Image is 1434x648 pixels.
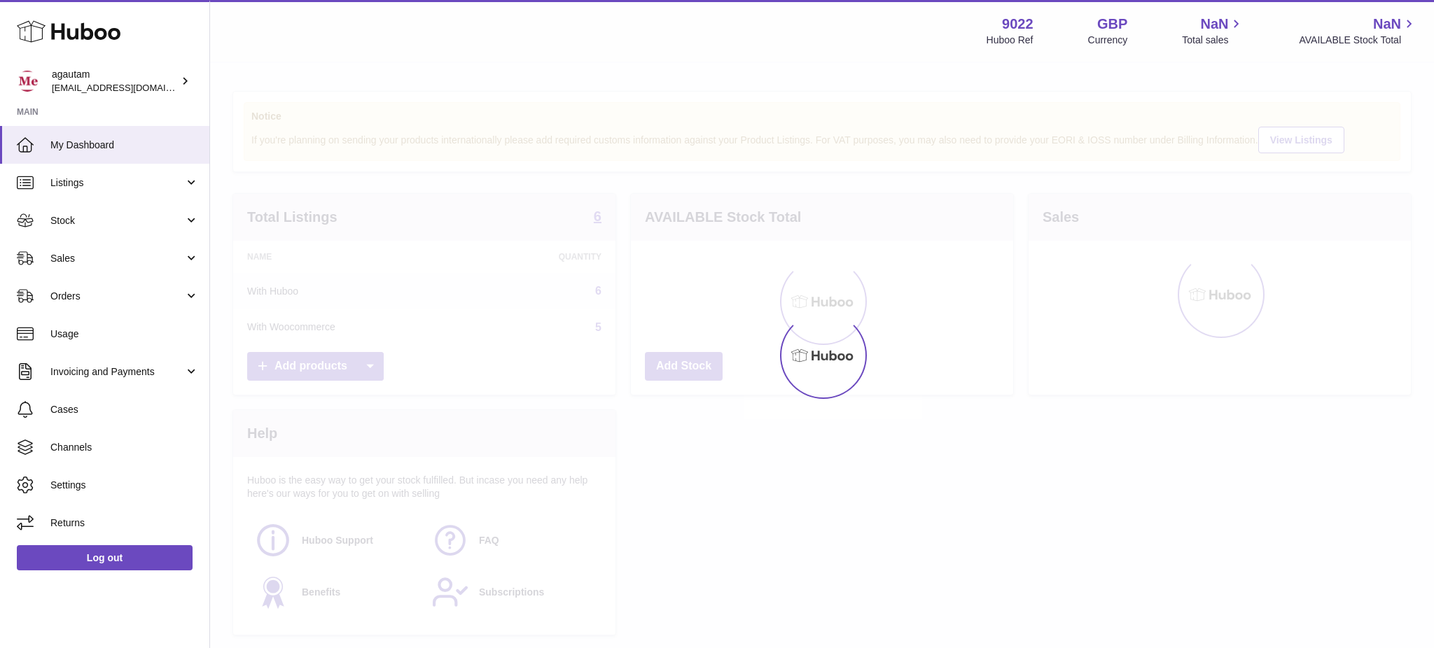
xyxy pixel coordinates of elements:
span: Total sales [1182,34,1244,47]
a: NaN Total sales [1182,15,1244,47]
img: internalAdmin-9022@internal.huboo.com [17,71,38,92]
span: NaN [1373,15,1401,34]
span: Cases [50,403,199,416]
a: Log out [17,545,193,570]
span: Returns [50,516,199,530]
div: Currency [1088,34,1128,47]
span: My Dashboard [50,139,199,152]
span: Invoicing and Payments [50,365,184,379]
a: NaN AVAILABLE Stock Total [1299,15,1417,47]
span: Channels [50,441,199,454]
span: AVAILABLE Stock Total [1299,34,1417,47]
span: [EMAIL_ADDRESS][DOMAIN_NAME] [52,82,206,93]
div: Huboo Ref [987,34,1033,47]
span: Usage [50,327,199,341]
strong: 9022 [1002,15,1033,34]
div: agautam [52,68,178,94]
span: NaN [1200,15,1228,34]
span: Sales [50,252,184,265]
strong: GBP [1097,15,1127,34]
span: Settings [50,479,199,492]
span: Orders [50,290,184,303]
span: Listings [50,176,184,190]
span: Stock [50,214,184,227]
